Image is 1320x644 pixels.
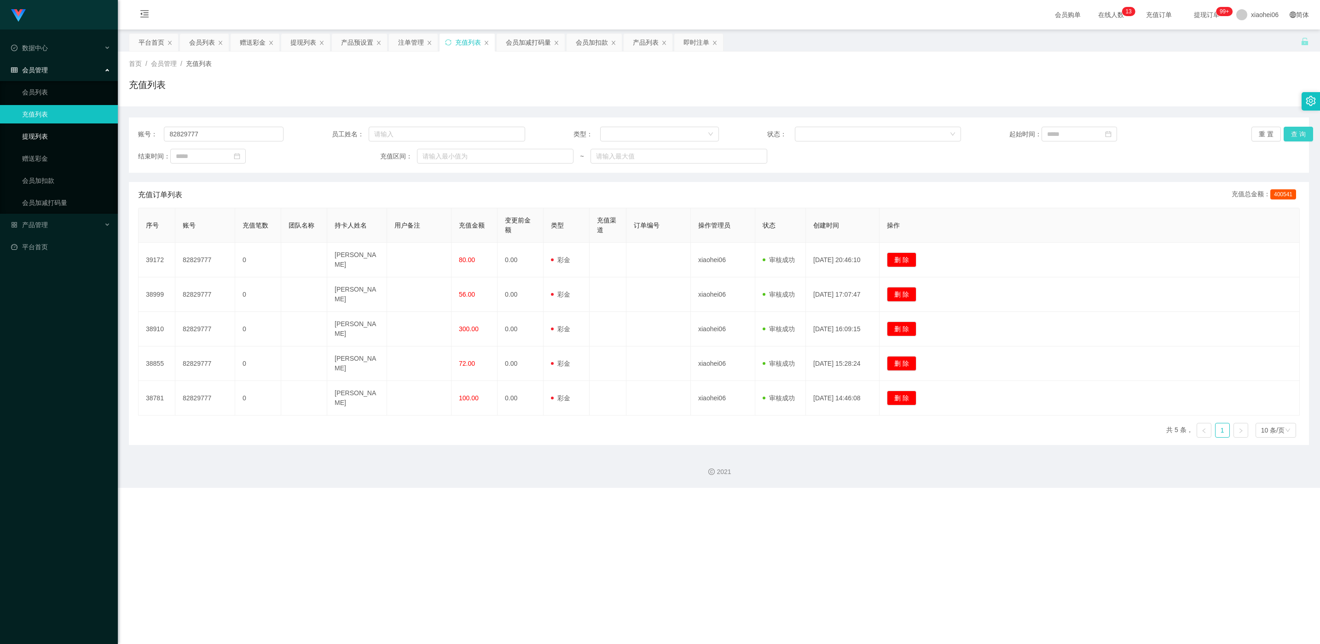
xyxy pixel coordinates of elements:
[164,127,283,141] input: 请输入
[887,356,916,371] button: 删 除
[139,312,175,346] td: 38910
[243,222,268,229] span: 充值笔数
[1197,423,1211,438] li: 上一页
[445,39,452,46] i: 图标: sync
[335,222,367,229] span: 持卡人姓名
[139,243,175,277] td: 39172
[1009,129,1042,139] span: 起始时间：
[887,391,916,405] button: 删 除
[683,34,709,51] div: 即时注单
[235,277,281,312] td: 0
[1285,427,1291,434] i: 图标: down
[22,127,110,146] a: 提现列表
[813,222,839,229] span: 创建时间
[573,129,600,139] span: 类型：
[332,129,369,139] span: 员工姓名：
[634,222,660,229] span: 订单编号
[235,312,281,346] td: 0
[576,34,608,51] div: 会员加扣款
[591,149,767,164] input: 请输入最大值
[1301,37,1309,46] i: 图标: unlock
[290,34,316,51] div: 提现列表
[691,277,755,312] td: xiaohei06
[327,312,387,346] td: [PERSON_NAME]
[138,189,182,200] span: 充值订单列表
[1189,12,1224,18] span: 提现订单
[268,40,274,46] i: 图标: close
[1129,7,1132,16] p: 3
[1201,428,1207,433] i: 图标: left
[327,243,387,277] td: [PERSON_NAME]
[175,381,235,416] td: 82829777
[806,312,880,346] td: [DATE] 16:09:15
[887,287,916,302] button: 删 除
[1238,428,1244,433] i: 图标: right
[327,346,387,381] td: [PERSON_NAME]
[498,277,544,312] td: 0.00
[11,45,17,51] i: 图标: check-circle-o
[394,222,420,229] span: 用户备注
[691,381,755,416] td: xiaohei06
[1290,12,1296,18] i: 图标: global
[139,34,164,51] div: 平台首页
[11,67,17,73] i: 图标: table
[235,381,281,416] td: 0
[1216,7,1233,16] sup: 939
[376,40,382,46] i: 图标: close
[506,34,551,51] div: 会员加减打码量
[455,34,481,51] div: 充值列表
[887,252,916,267] button: 删 除
[763,360,795,367] span: 审核成功
[1216,423,1229,437] a: 1
[129,60,142,67] span: 首页
[167,40,173,46] i: 图标: close
[763,394,795,402] span: 审核成功
[633,34,659,51] div: 产品列表
[708,131,713,138] i: 图标: down
[950,131,955,138] i: 图标: down
[806,381,880,416] td: [DATE] 14:46:08
[712,40,718,46] i: 图标: close
[186,60,212,67] span: 充值列表
[551,256,570,263] span: 彩金
[1261,423,1285,437] div: 10 条/页
[183,222,196,229] span: 账号
[887,222,900,229] span: 操作
[145,60,147,67] span: /
[691,346,755,381] td: xiaohei06
[611,40,616,46] i: 图标: close
[1284,127,1313,141] button: 查 询
[1215,423,1230,438] li: 1
[498,243,544,277] td: 0.00
[319,40,324,46] i: 图标: close
[551,360,570,367] span: 彩金
[22,105,110,123] a: 充值列表
[459,394,479,402] span: 100.00
[597,217,616,234] span: 充值渠道
[139,381,175,416] td: 38781
[138,129,164,139] span: 账号：
[11,66,48,74] span: 会员管理
[498,381,544,416] td: 0.00
[763,325,795,333] span: 审核成功
[125,467,1313,477] div: 2021
[691,243,755,277] td: xiaohei06
[1166,423,1193,438] li: 共 5 条，
[1270,189,1296,199] span: 400541
[1251,127,1281,141] button: 重 置
[551,222,564,229] span: 类型
[129,78,166,92] h1: 充值列表
[573,152,590,161] span: ~
[11,222,17,228] i: 图标: appstore-o
[175,346,235,381] td: 82829777
[767,129,795,139] span: 状态：
[327,277,387,312] td: [PERSON_NAME]
[139,346,175,381] td: 38855
[22,193,110,212] a: 会员加减打码量
[380,152,417,161] span: 充值区间：
[459,360,475,367] span: 72.00
[459,222,485,229] span: 充值金额
[146,222,159,229] span: 序号
[806,277,880,312] td: [DATE] 17:07:47
[484,40,489,46] i: 图标: close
